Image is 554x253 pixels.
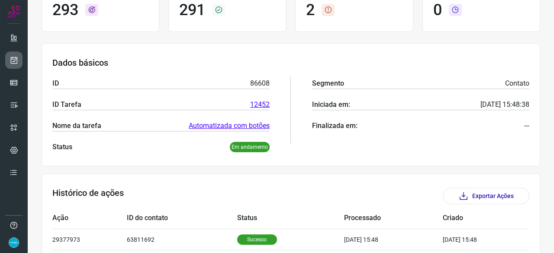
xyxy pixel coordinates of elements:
[189,121,270,131] a: Automatizada com botões
[312,121,358,131] p: Finalizada em:
[443,229,503,250] td: [DATE] 15:48
[52,1,78,19] h1: 293
[237,234,277,245] p: Sucesso
[127,229,237,250] td: 63811692
[306,1,315,19] h1: 2
[250,99,270,110] a: 12452
[344,229,443,250] td: [DATE] 15:48
[443,208,503,229] td: Criado
[443,188,529,204] button: Exportar Ações
[237,208,344,229] td: Status
[230,142,270,152] p: Em andamento
[9,237,19,248] img: 4352b08165ebb499c4ac5b335522ff74.png
[52,208,127,229] td: Ação
[179,1,205,19] h1: 291
[7,5,20,18] img: Logo
[52,99,81,110] p: ID Tarefa
[524,121,529,131] p: ---
[52,58,529,68] h3: Dados básicos
[312,78,344,89] p: Segmento
[52,142,72,152] p: Status
[344,208,443,229] td: Processado
[505,78,529,89] p: Contato
[250,78,270,89] p: 86608
[52,121,101,131] p: Nome da tarefa
[52,229,127,250] td: 29377973
[312,99,350,110] p: Iniciada em:
[52,78,59,89] p: ID
[480,99,529,110] p: [DATE] 15:48:38
[127,208,237,229] td: ID do contato
[52,188,124,204] h3: Histórico de ações
[433,1,442,19] h1: 0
